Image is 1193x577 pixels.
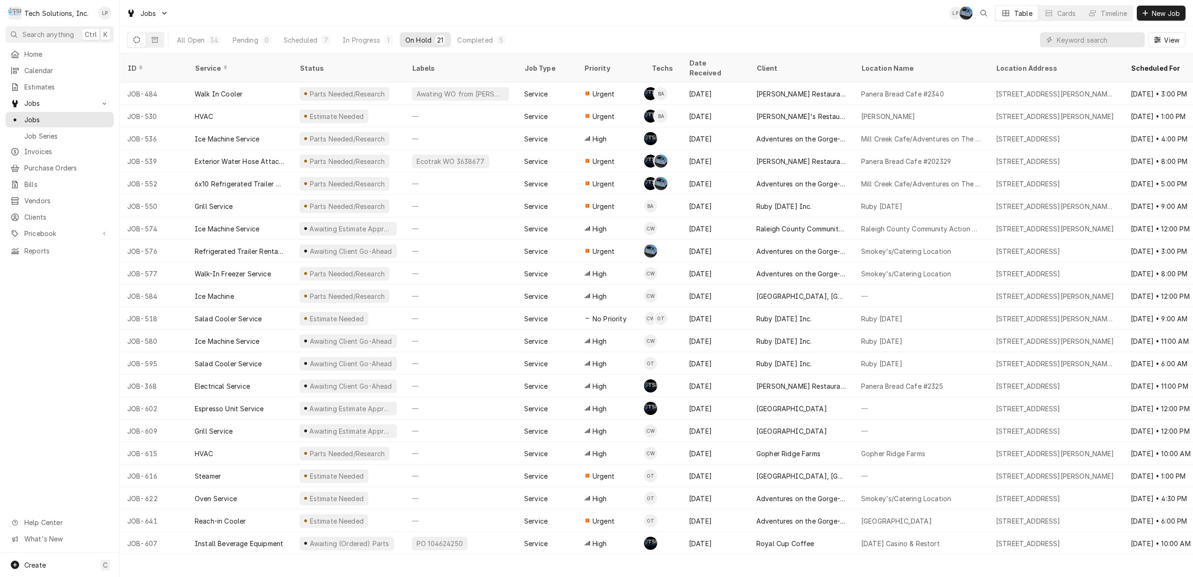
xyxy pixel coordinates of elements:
[195,111,213,121] div: HVAC
[644,177,657,190] div: Austin Fox's Avatar
[644,379,657,392] div: SB
[949,7,962,20] div: Lisa Paschal's Avatar
[644,379,657,392] div: Shaun Booth's Avatar
[6,79,114,95] a: Estimates
[756,381,846,391] div: [PERSON_NAME] Restaurant Group
[524,269,548,279] div: Service
[681,127,749,150] div: [DATE]
[386,35,391,45] div: 1
[949,7,962,20] div: LP
[103,30,108,39] span: K
[1101,8,1127,18] div: Timeline
[6,177,114,192] a: Bills
[120,307,187,330] div: JOB-518
[593,89,615,99] span: Urgent
[6,128,114,144] a: Job Series
[593,269,607,279] span: High
[308,179,386,189] div: Parts Needed/Research
[651,63,674,73] div: Techs
[404,375,517,397] div: —
[524,134,548,144] div: Service
[308,404,393,414] div: Awaiting Estimate Approval
[644,334,657,348] div: Coleton Wallace's Avatar
[524,111,548,121] div: Service
[1162,35,1181,45] span: View
[996,179,1061,189] div: [STREET_ADDRESS]
[644,110,657,123] div: Austin Fox's Avatar
[6,112,114,127] a: Jobs
[8,7,22,20] div: T
[524,359,548,369] div: Service
[127,63,178,73] div: ID
[24,115,109,125] span: Jobs
[308,246,393,256] div: Awaiting Client Go-Ahead
[308,269,386,279] div: Parts Needed/Research
[681,330,749,352] div: [DATE]
[264,35,270,45] div: 0
[120,375,187,397] div: JOB-368
[210,35,218,45] div: 34
[996,426,1061,436] div: [STREET_ADDRESS]
[524,426,548,436] div: Service
[308,89,386,99] div: Parts Needed/Research
[404,127,517,150] div: —
[24,49,109,59] span: Home
[416,89,505,99] div: Awating WO from [PERSON_NAME] or [PERSON_NAME]
[644,244,657,258] div: Joe Paschal's Avatar
[195,156,285,166] div: Exterior Water Hose Attachments Are Broken
[195,89,242,99] div: Walk In Cooler
[6,26,114,43] button: Search anythingCtrlK
[644,312,657,325] div: Coleton Wallace's Avatar
[24,212,109,222] span: Clients
[654,312,667,325] div: OT
[996,111,1114,121] div: [STREET_ADDRESS][PERSON_NAME]
[1149,32,1186,47] button: View
[404,307,517,330] div: —
[1014,8,1032,18] div: Table
[1057,8,1076,18] div: Cards
[404,330,517,352] div: —
[976,6,991,21] button: Open search
[644,402,657,415] div: AF
[996,359,1116,369] div: [STREET_ADDRESS][PERSON_NAME][PERSON_NAME]
[644,267,657,280] div: Coleton Wallace's Avatar
[6,209,114,225] a: Clients
[756,156,846,166] div: [PERSON_NAME] Restaurant Group
[404,195,517,217] div: —
[195,404,263,414] div: Espresso Unit Service
[996,89,1116,99] div: [STREET_ADDRESS][PERSON_NAME][PERSON_NAME]
[644,87,657,100] div: Austin Fox's Avatar
[120,195,187,217] div: JOB-550
[593,134,607,144] span: High
[524,246,548,256] div: Service
[644,155,657,168] div: Austin Fox's Avatar
[308,314,365,324] div: Estimate Needed
[195,336,259,346] div: Ice Machine Service
[593,246,615,256] span: Urgent
[120,352,187,375] div: JOB-595
[8,7,22,20] div: Tech Solutions, Inc.'s Avatar
[959,7,973,20] div: JP
[404,442,517,465] div: —
[996,134,1061,144] div: [STREET_ADDRESS]
[996,269,1061,279] div: [STREET_ADDRESS]
[323,35,329,45] div: 7
[681,217,749,240] div: [DATE]
[756,246,846,256] div: Adventures on the Gorge-Aramark Destinations
[681,262,749,285] div: [DATE]
[644,155,657,168] div: AF
[524,336,548,346] div: Service
[120,105,187,127] div: JOB-530
[593,404,607,414] span: High
[644,424,657,437] div: Coleton Wallace's Avatar
[308,381,393,391] div: Awaiting Client Go-Ahead
[861,156,951,166] div: Panera Bread Cafe #202329
[644,357,657,370] div: OT
[404,105,517,127] div: —
[996,63,1114,73] div: Location Address
[1150,8,1182,18] span: New Job
[996,336,1114,346] div: [STREET_ADDRESS][PERSON_NAME]
[689,58,739,78] div: Date Received
[756,291,846,301] div: [GEOGRAPHIC_DATA], [GEOGRAPHIC_DATA]
[654,177,667,190] div: JP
